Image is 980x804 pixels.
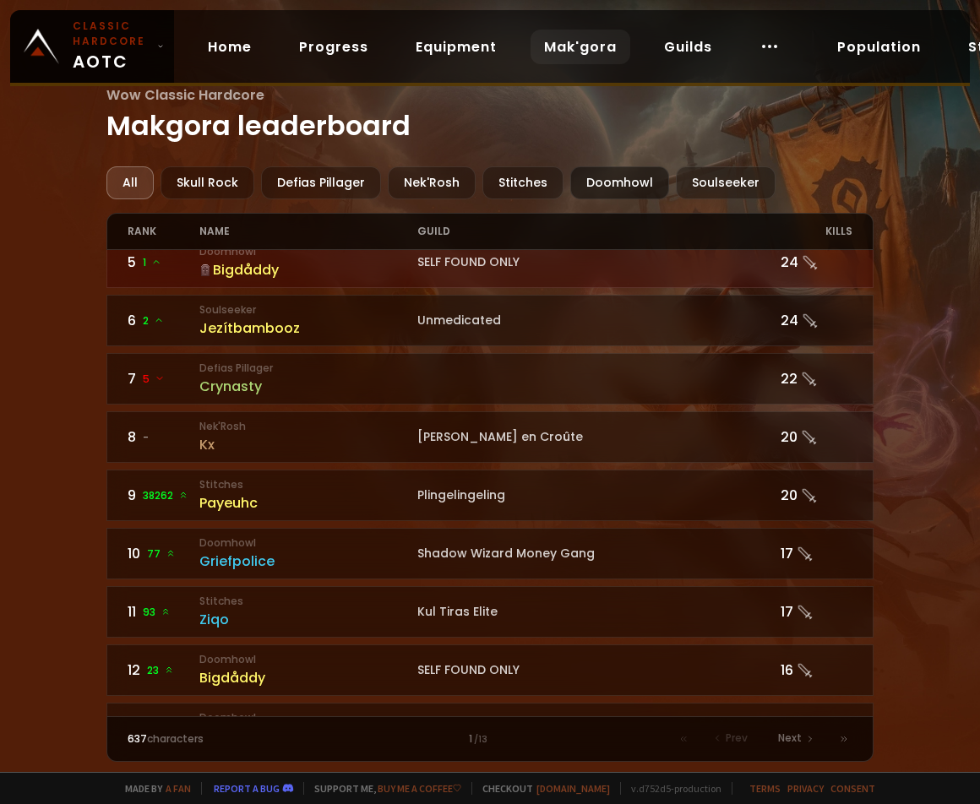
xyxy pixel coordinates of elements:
[199,710,417,725] small: Doomhowl
[199,419,417,434] small: Nek'Rosh
[128,252,200,273] div: 5
[143,313,164,329] span: 2
[161,166,254,199] div: Skull Rock
[199,667,417,688] div: Bigdåddy
[106,166,154,199] div: All
[73,19,150,49] small: Classic Hardcore
[194,30,265,64] a: Home
[128,731,147,746] span: 637
[620,782,721,795] span: v. d752d5 - production
[531,30,630,64] a: Mak'gora
[781,426,853,448] div: 20
[106,411,874,463] a: 8-Nek'RoshKx[PERSON_NAME] en Croûte20
[778,731,802,746] span: Next
[143,372,165,387] span: 5
[106,703,874,754] a: 134 DoomhowlTalldaddySELF FOUND ONLY16
[781,601,853,622] div: 17
[128,426,200,448] div: 8
[536,782,610,795] a: [DOMAIN_NAME]
[106,470,874,521] a: 938262 StitchesPayeuhcPlingelingeling20
[824,30,934,64] a: Population
[781,543,853,564] div: 17
[199,259,417,280] div: Bigdåddy
[781,485,853,506] div: 20
[471,782,610,795] span: Checkout
[570,166,669,199] div: Doomhowl
[128,368,200,389] div: 7
[474,733,487,747] small: / 13
[10,10,174,83] a: Classic HardcoreAOTC
[199,361,417,376] small: Defias Pillager
[199,477,417,492] small: Stitches
[417,661,780,679] div: SELF FOUND ONLY
[106,528,874,579] a: 1077 DoomhowlGriefpoliceShadow Wizard Money Gang17
[199,244,417,259] small: Doomhowl
[286,30,382,64] a: Progress
[128,660,200,681] div: 12
[726,731,748,746] span: Prev
[106,84,874,146] h1: Makgora leaderboard
[128,601,200,622] div: 11
[143,255,161,270] span: 1
[147,663,174,678] span: 23
[781,368,853,389] div: 22
[482,166,563,199] div: Stitches
[261,166,381,199] div: Defias Pillager
[378,782,461,795] a: Buy me a coffee
[417,603,780,621] div: Kul Tiras Elite
[199,535,417,551] small: Doomhowl
[781,660,853,681] div: 16
[143,605,171,620] span: 93
[199,594,417,609] small: Stitches
[199,376,417,397] div: Crynasty
[781,252,853,273] div: 24
[402,30,510,64] a: Equipment
[166,782,191,795] a: a fan
[199,302,417,318] small: Soulseeker
[199,551,417,572] div: Griefpolice
[388,166,476,199] div: Nek'Rosh
[106,236,874,288] a: 51DoomhowlBigdåddySELF FOUND ONLY24
[749,782,781,795] a: Terms
[73,19,150,74] span: AOTC
[106,644,874,696] a: 1223 DoomhowlBigdåddySELF FOUND ONLY16
[199,318,417,339] div: Jezítbambooz
[199,492,417,513] div: Payeuhc
[303,782,461,795] span: Support me,
[199,214,417,249] div: name
[147,546,176,562] span: 77
[214,782,280,795] a: Report a bug
[417,428,780,446] div: [PERSON_NAME] en Croûte
[115,782,191,795] span: Made by
[106,353,874,405] a: 75 Defias PillagerCrynasty22
[417,312,780,329] div: Unmedicated
[199,652,417,667] small: Doomhowl
[787,782,824,795] a: Privacy
[199,434,417,455] div: Kx
[128,310,200,331] div: 6
[676,166,776,199] div: Soulseeker
[128,214,200,249] div: rank
[143,430,149,445] span: -
[651,30,726,64] a: Guilds
[128,485,200,506] div: 9
[417,545,780,562] div: Shadow Wizard Money Gang
[417,253,780,271] div: SELF FOUND ONLY
[830,782,875,795] a: Consent
[417,486,780,504] div: Plingelingeling
[128,731,309,747] div: characters
[781,310,853,331] div: 24
[199,609,417,630] div: Ziqo
[128,543,200,564] div: 10
[106,586,874,638] a: 1193 StitchesZiqoKul Tiras Elite17
[781,214,853,249] div: kills
[417,214,780,249] div: guild
[308,731,671,747] div: 1
[106,295,874,346] a: 62SoulseekerJezítbamboozUnmedicated24
[143,488,188,503] span: 38262
[106,84,874,106] span: Wow Classic Hardcore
